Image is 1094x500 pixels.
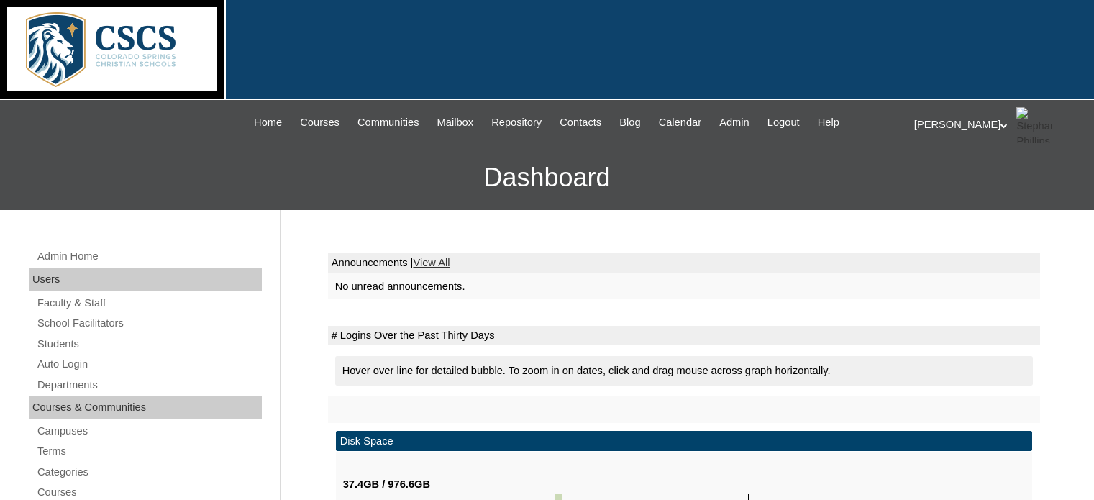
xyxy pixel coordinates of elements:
a: Categories [36,463,262,481]
a: Students [36,335,262,353]
h3: Dashboard [7,145,1087,210]
span: Mailbox [437,114,474,131]
a: Blog [612,114,647,131]
a: Communities [350,114,427,131]
span: Logout [767,114,800,131]
a: Logout [760,114,807,131]
a: Admin [712,114,757,131]
td: Disk Space [336,431,1032,452]
a: Auto Login [36,355,262,373]
a: Departments [36,376,262,394]
span: Repository [491,114,542,131]
div: [PERSON_NAME] [914,107,1080,143]
div: Courses & Communities [29,396,262,419]
td: No unread announcements. [328,273,1040,300]
a: Calendar [652,114,708,131]
div: 37.4GB / 976.6GB [343,477,555,492]
a: Repository [484,114,549,131]
td: # Logins Over the Past Thirty Days [328,326,1040,346]
div: Users [29,268,262,291]
div: Hover over line for detailed bubble. To zoom in on dates, click and drag mouse across graph horiz... [335,356,1033,386]
a: School Facilitators [36,314,262,332]
span: Home [254,114,282,131]
span: Courses [300,114,339,131]
a: Contacts [552,114,608,131]
span: Contacts [560,114,601,131]
a: Mailbox [430,114,481,131]
a: View All [413,257,450,268]
a: Faculty & Staff [36,294,262,312]
span: Communities [357,114,419,131]
img: logo-white.png [7,7,217,91]
a: Courses [293,114,347,131]
a: Campuses [36,422,262,440]
span: Help [818,114,839,131]
a: Terms [36,442,262,460]
a: Home [247,114,289,131]
a: Help [811,114,847,131]
img: Stephanie Phillips [1016,107,1052,143]
span: Admin [719,114,749,131]
span: Blog [619,114,640,131]
span: Calendar [659,114,701,131]
td: Announcements | [328,253,1040,273]
a: Admin Home [36,247,262,265]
